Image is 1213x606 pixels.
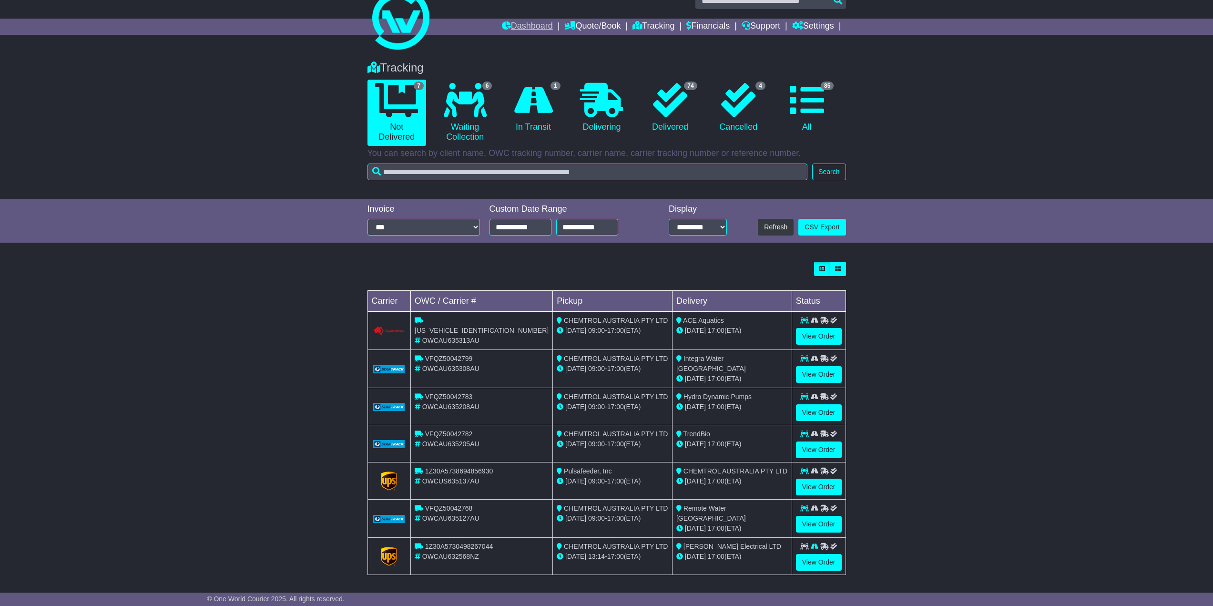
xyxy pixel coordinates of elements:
span: 09:00 [588,403,605,411]
span: OWCAU635208AU [422,403,479,411]
span: OWCAU635313AU [422,337,479,344]
span: 17:00 [708,553,724,560]
span: OWCAU632568NZ [422,553,479,560]
a: 7 Not Delivered [367,80,426,146]
a: 85 All [777,80,836,136]
img: GetCarrierServiceLogo [373,440,405,449]
span: [DATE] [565,365,586,372]
span: 09:00 [588,365,605,372]
span: 17:00 [708,327,724,334]
span: CHEMTROL AUSTRALIA PTY LTD [564,393,668,401]
img: Couriers_Please.png [373,326,405,336]
div: (ETA) [676,439,788,449]
div: (ETA) [676,402,788,412]
button: Refresh [758,219,794,236]
a: Settings [792,19,834,35]
span: 17:00 [708,477,724,485]
span: VFQZ50042768 [425,504,473,512]
a: 1 In Transit [504,80,562,136]
span: 17:00 [607,553,624,560]
span: Hydro Dynamic Pumps [683,393,752,401]
div: (ETA) [676,476,788,486]
a: 4 Cancelled [709,80,768,136]
span: [DATE] [565,403,586,411]
div: Custom Date Range [489,204,642,215]
img: GetCarrierServiceLogo [381,547,397,566]
span: OWCAU635205AU [422,440,479,448]
a: View Order [796,479,842,495]
span: 7 [414,82,424,90]
img: GetCarrierServiceLogo [373,515,405,524]
span: [DATE] [685,477,706,485]
span: [DATE] [565,440,586,448]
span: 17:00 [708,403,724,411]
img: GetCarrierServiceLogo [373,403,405,411]
span: OWCAU635127AU [422,514,479,522]
span: 17:00 [607,440,624,448]
span: 17:00 [607,514,624,522]
td: Status [792,291,846,312]
a: Tracking [632,19,674,35]
span: 74 [684,82,697,90]
span: 17:00 [708,440,724,448]
a: Quote/Book [564,19,621,35]
span: 1Z30A5738694856930 [425,467,493,475]
span: CHEMTROL AUSTRALIA PTY LTD [683,467,787,475]
span: VFQZ50042782 [425,430,473,438]
span: 4 [755,82,765,90]
span: 1 [550,82,561,90]
span: OWCAU635308AU [422,365,479,372]
a: View Order [796,516,842,533]
a: View Order [796,328,842,345]
td: Delivery [672,291,792,312]
span: TrendBio [683,430,710,438]
div: (ETA) [676,374,788,384]
div: (ETA) [676,326,788,336]
span: CHEMTROL AUSTRALIA PTY LTD [564,317,668,324]
span: 85 [821,82,834,90]
div: - (ETA) [557,402,668,412]
a: 6 Waiting Collection [436,80,494,146]
span: [US_VEHICLE_IDENTIFICATION_NUMBER] [415,327,549,334]
a: Support [742,19,780,35]
span: Integra Water [GEOGRAPHIC_DATA] [676,355,746,372]
a: Dashboard [502,19,553,35]
span: 17:00 [607,477,624,485]
div: Display [669,204,727,215]
span: [DATE] [685,440,706,448]
span: OWCUS635137AU [422,477,479,485]
div: - (ETA) [557,326,668,336]
span: VFQZ50042783 [425,393,473,401]
span: [DATE] [685,553,706,560]
td: OWC / Carrier # [410,291,552,312]
span: [DATE] [685,524,706,532]
span: 17:00 [607,403,624,411]
span: 09:00 [588,327,605,334]
span: 17:00 [607,365,624,372]
a: View Order [796,442,842,458]
div: - (ETA) [557,552,668,562]
a: Financials [686,19,730,35]
div: - (ETA) [557,364,668,374]
span: ACE Aquatics [683,317,724,324]
span: 09:00 [588,514,605,522]
div: - (ETA) [557,514,668,524]
span: CHEMTROL AUSTRALIA PTY LTD [564,543,668,550]
a: View Order [796,554,842,571]
span: © One World Courier 2025. All rights reserved. [207,595,345,603]
span: [DATE] [565,553,586,560]
div: (ETA) [676,524,788,534]
span: 1Z30A5730498267044 [425,543,493,550]
span: [DATE] [565,514,586,522]
td: Pickup [553,291,673,312]
span: [DATE] [565,477,586,485]
span: [DATE] [685,403,706,411]
span: CHEMTROL AUSTRALIA PTY LTD [564,355,668,362]
div: Invoice [367,204,480,215]
div: Tracking [363,61,851,75]
a: View Order [796,404,842,421]
p: You can search by client name, OWC tracking number, carrier name, carrier tracking number or refe... [367,148,846,159]
div: - (ETA) [557,476,668,486]
span: [DATE] [685,375,706,382]
span: [PERSON_NAME] Electrical LTD [683,543,781,550]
